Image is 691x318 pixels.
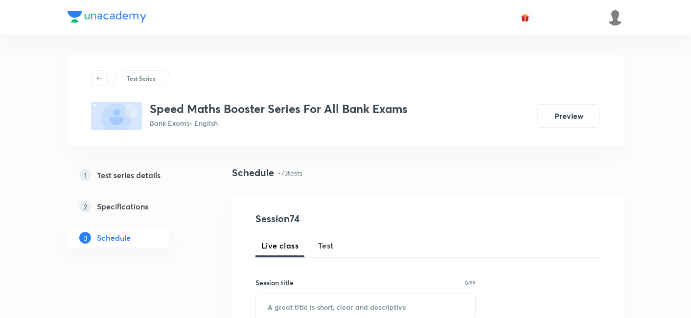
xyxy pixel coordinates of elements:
h5: Test series details [97,169,161,181]
h4: Session 74 [255,211,434,226]
button: Preview [537,104,600,128]
a: Company Logo [68,11,146,25]
h5: Schedule [97,232,131,244]
h6: Session title [255,277,294,288]
a: 1Test series details [68,165,201,185]
p: 3 [79,232,91,244]
p: 0/99 [465,280,476,285]
p: 1 [79,169,91,181]
p: Bank Exams • English [150,118,408,128]
img: avatar [521,13,530,22]
img: Drishti Chauhan [607,9,623,26]
a: 2Specifications [68,197,201,216]
h5: Specifications [97,201,148,212]
p: 2 [79,201,91,212]
h3: Speed Maths Booster Series For All Bank Exams [150,102,408,116]
button: avatar [517,10,533,25]
p: • 73 tests [278,168,302,178]
span: Test [318,240,334,251]
span: Live class [261,240,299,251]
p: Test Series [127,74,155,83]
h4: Schedule [232,165,274,180]
img: fallback-thumbnail.png [91,102,142,130]
img: Company Logo [68,11,146,23]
